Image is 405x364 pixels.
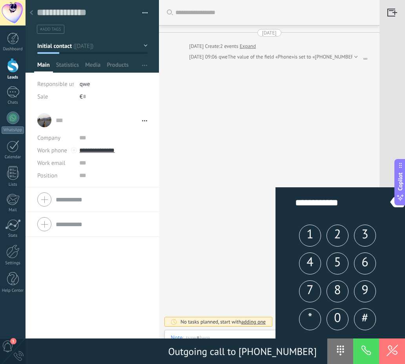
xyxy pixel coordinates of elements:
[85,61,100,73] span: Media
[168,338,317,364] span: Outgoing call to [PHONE_NUMBER]
[2,233,24,238] div: Stats
[228,53,294,61] span: The value of the field «Phone»
[183,334,184,342] span: :
[354,254,376,269] span: 6
[80,80,90,88] span: qwe
[262,29,277,37] div: [DATE]
[327,227,348,241] span: 2
[354,227,376,241] span: 3
[37,144,67,157] button: Work phone
[189,42,205,50] div: [DATE]
[2,75,24,80] div: Leads
[2,47,24,52] div: Dashboard
[2,100,24,105] div: Chats
[37,147,67,154] span: Work phone
[40,27,61,32] span: #add tags
[240,42,256,50] a: Expand
[299,254,321,269] span: 4
[37,157,65,169] button: Work email
[354,310,376,325] span: #
[387,345,398,356] img: hang_up.png
[2,182,24,187] div: Lists
[2,261,24,266] div: Settings
[10,338,16,344] span: 1
[37,80,80,88] span: Responsible user
[37,173,58,179] span: Position
[56,61,79,73] span: Statistics
[107,61,129,73] span: Products
[37,78,74,90] div: Responsible user
[2,208,24,213] div: Mail
[299,282,321,297] span: 7
[37,159,65,167] span: Work email
[327,282,348,297] span: 8
[220,42,239,50] span: 2 events
[2,126,24,134] div: WhatsApp
[219,53,228,60] span: qwe
[361,345,371,355] img: pick_up.png
[37,90,74,103] div: Sale
[299,227,321,241] span: 1
[327,254,348,269] span: 5
[37,93,48,101] span: Sale
[37,169,73,182] div: Position
[189,42,256,50] div: Create:
[37,132,73,144] div: Company
[2,155,24,160] div: Calendar
[354,282,376,297] span: 9
[363,53,367,61] a: ...
[241,318,266,325] span: adding one
[390,197,404,207] img: backspace_icon.png
[189,53,219,61] div: [DATE] 09:06
[294,53,358,61] span: is set to «[PHONE_NUMBER]»
[327,310,348,325] span: 0
[396,172,404,190] span: Copilot
[337,346,344,355] img: dial.png
[80,90,148,103] div: €
[181,318,266,325] div: No tasks planned, start with
[37,61,50,73] span: Main
[2,288,24,293] div: Help Center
